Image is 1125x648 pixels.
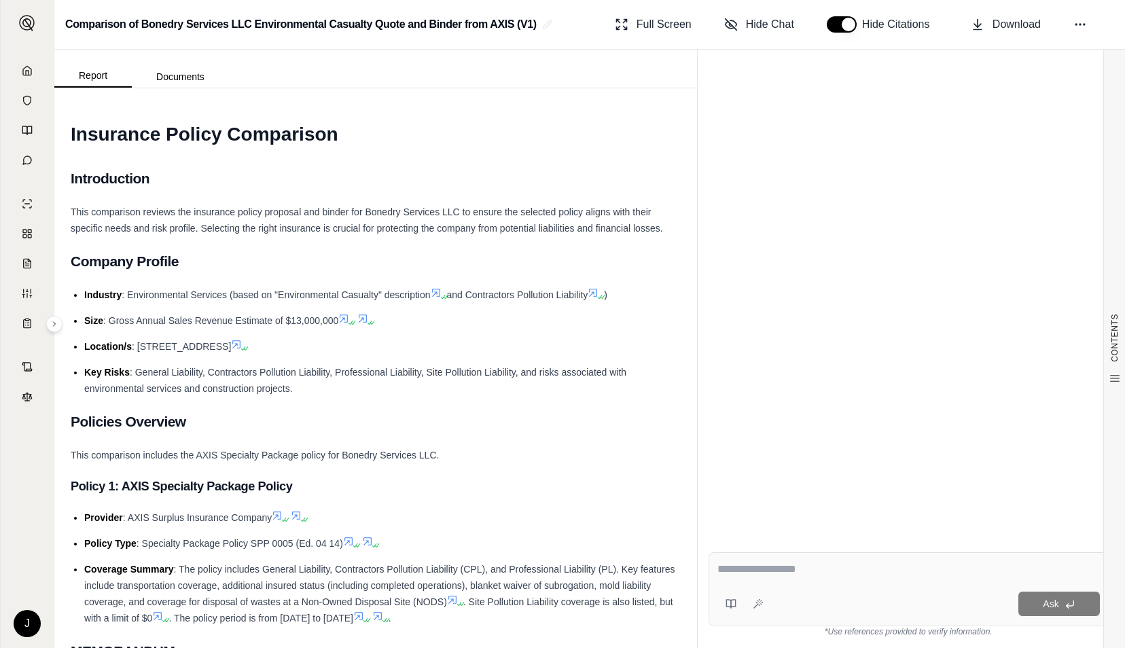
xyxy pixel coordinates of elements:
[71,115,681,154] h1: Insurance Policy Comparison
[604,289,607,300] span: )
[1043,598,1058,609] span: Ask
[637,16,692,33] span: Full Screen
[965,11,1046,38] button: Download
[54,65,132,88] button: Report
[71,474,681,499] h3: Policy 1: AXIS Specialty Package Policy
[123,512,272,523] span: : AXIS Surplus Insurance Company
[862,16,938,33] span: Hide Citations
[46,316,62,332] button: Expand sidebar
[71,247,681,276] h2: Company Profile
[447,289,588,300] span: and Contractors Pollution Liability
[71,164,681,193] h2: Introduction
[709,626,1109,637] div: *Use references provided to verify information.
[9,383,46,410] a: Legal Search Engine
[132,341,231,352] span: : [STREET_ADDRESS]
[71,408,681,436] h2: Policies Overview
[9,57,46,84] a: Home
[9,353,46,380] a: Contract Analysis
[9,220,46,247] a: Policy Comparisons
[168,613,353,624] span: . The policy period is from [DATE] to [DATE]
[1109,314,1120,362] span: CONTENTS
[84,341,132,352] span: Location/s
[993,16,1041,33] span: Download
[9,147,46,174] a: Chat
[84,512,123,523] span: Provider
[719,11,800,38] button: Hide Chat
[137,538,343,549] span: : Specialty Package Policy SPP 0005 (Ed. 04 14)
[9,87,46,114] a: Documents Vault
[84,315,103,326] span: Size
[1018,592,1100,616] button: Ask
[9,250,46,277] a: Claim Coverage
[9,310,46,337] a: Coverage Table
[122,289,430,300] span: : Environmental Services (based on "Environmental Casualty" description
[19,15,35,31] img: Expand sidebar
[389,613,391,624] span: .
[84,564,675,607] span: : The policy includes General Liability, Contractors Pollution Liability (CPL), and Professional ...
[84,289,122,300] span: Industry
[84,367,130,378] span: Key Risks
[71,450,439,461] span: This comparison includes the AXIS Specialty Package policy for Bonedry Services LLC.
[9,117,46,144] a: Prompt Library
[84,564,174,575] span: Coverage Summary
[84,596,673,624] span: . Site Pollution Liability coverage is also listed, but with a limit of $0
[9,190,46,217] a: Single Policy
[65,12,537,37] h2: Comparison of Bonedry Services LLC Environmental Casualty Quote and Binder from AXIS (V1)
[9,280,46,307] a: Custom Report
[609,11,697,38] button: Full Screen
[14,10,41,37] button: Expand sidebar
[14,610,41,637] div: J
[132,66,229,88] button: Documents
[84,538,137,549] span: Policy Type
[84,367,626,394] span: : General Liability, Contractors Pollution Liability, Professional Liability, Site Pollution Liab...
[746,16,794,33] span: Hide Chat
[71,206,663,234] span: This comparison reviews the insurance policy proposal and binder for Bonedry Services LLC to ensu...
[103,315,338,326] span: : Gross Annual Sales Revenue Estimate of $13,000,000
